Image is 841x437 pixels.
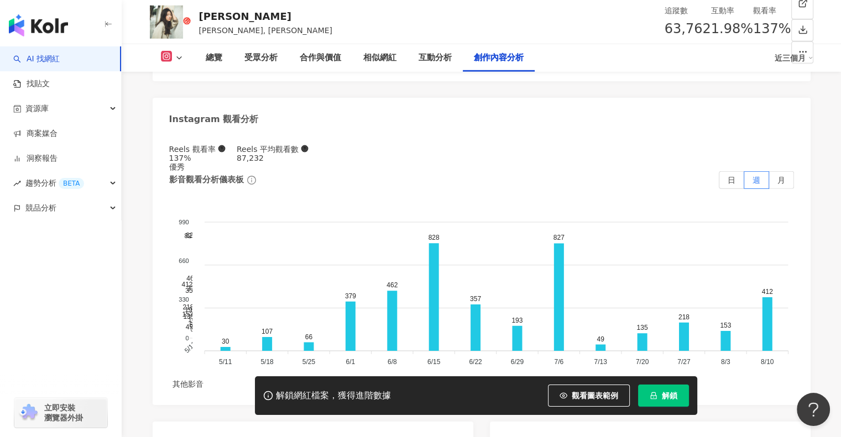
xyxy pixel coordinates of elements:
[427,358,440,366] tspan: 6/15
[237,145,309,154] div: Reels 平均觀看數
[179,296,189,302] tspan: 330
[25,171,84,196] span: 趨勢分析
[59,178,84,189] div: BETA
[510,358,524,366] tspan: 6/29
[25,96,49,121] span: 資源庫
[199,26,333,35] span: [PERSON_NAME], [PERSON_NAME]
[474,51,524,65] div: 創作內容分析
[169,154,226,162] div: 137%
[13,54,60,65] a: searchAI 找網紅
[753,4,791,17] div: 觀看率
[346,358,355,366] tspan: 6/1
[13,153,58,164] a: 洞察報告
[260,358,274,366] tspan: 5/18
[665,4,711,17] div: 追蹤數
[219,358,232,366] tspan: 5/11
[760,358,774,366] tspan: 8/10
[302,358,315,366] tspan: 5/25
[300,51,341,65] div: 合作與價值
[548,385,630,407] button: 觀看圖表範例
[199,9,333,23] div: [PERSON_NAME]
[720,358,730,366] tspan: 8/3
[14,398,107,428] a: chrome extension立即安裝 瀏覽器外掛
[13,180,21,187] span: rise
[206,51,222,65] div: 總覽
[44,403,83,423] span: 立即安裝 瀏覽器外掛
[753,19,791,40] span: 137%
[777,176,785,185] span: 月
[594,358,607,366] tspan: 7/13
[387,358,396,366] tspan: 6/8
[25,196,56,220] span: 競品分析
[169,162,226,171] div: 優秀
[245,174,258,186] span: info-circle
[775,49,813,67] div: 近三個月
[169,174,244,186] div: 影音觀看分析儀表板
[662,391,677,400] span: 解鎖
[9,14,68,36] img: logo
[13,78,50,89] a: 找貼文
[185,334,189,341] tspan: 0
[182,340,197,355] tspan: 5/11
[179,218,189,225] tspan: 990
[244,51,278,65] div: 受眾分析
[753,176,760,185] span: 週
[711,19,753,40] span: 1.98%
[554,358,563,366] tspan: 7/6
[635,358,649,366] tspan: 7/20
[419,51,452,65] div: 互動分析
[169,113,259,125] div: Instagram 觀看分析
[363,51,396,65] div: 相似網紅
[179,257,189,264] tspan: 660
[572,391,618,400] span: 觀看圖表範例
[276,390,391,402] div: 解鎖網紅檔案，獲得進階數據
[677,358,691,366] tspan: 7/27
[169,145,226,154] div: Reels 觀看率
[665,21,711,36] span: 63,762
[18,404,39,422] img: chrome extension
[638,385,689,407] button: 解鎖
[469,358,482,366] tspan: 6/22
[237,154,309,162] div: 87,232
[13,128,58,139] a: 商案媒合
[711,4,753,17] div: 互動率
[150,6,183,39] img: KOL Avatar
[650,392,657,399] span: lock
[728,176,735,185] span: 日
